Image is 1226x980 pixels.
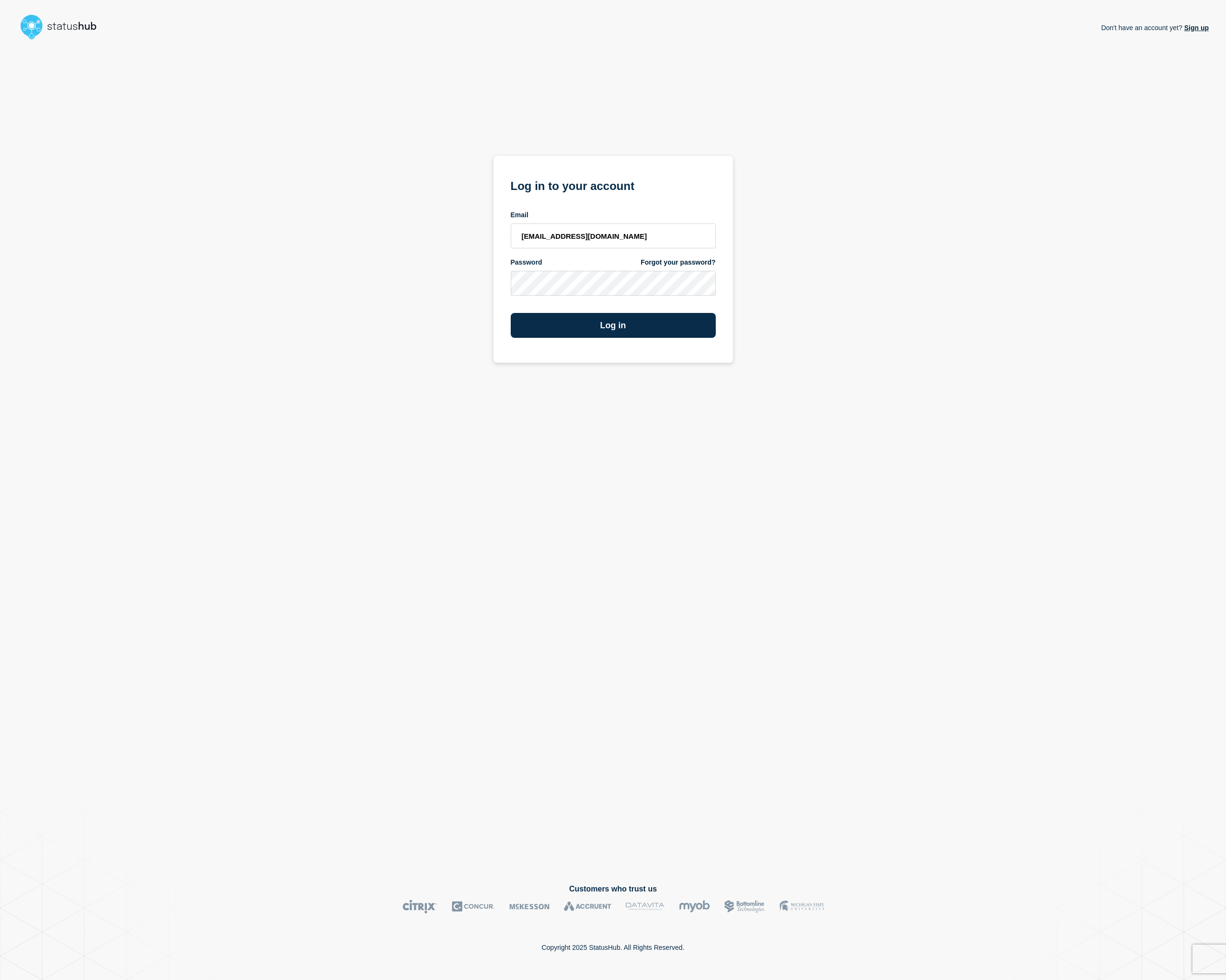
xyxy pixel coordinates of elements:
[511,176,716,194] h1: Log in to your account
[564,900,611,913] img: Accruent logo
[541,944,684,951] p: Copyright 2025 StatusHub. All Rights Reserved.
[402,900,437,913] img: Citrix logo
[17,11,108,42] img: StatusHub logo
[724,900,765,913] img: Bottomline logo
[779,900,824,913] img: MSU logo
[511,313,716,338] button: Log in
[452,900,495,913] img: Concur logo
[511,258,542,267] span: Password
[17,885,1209,893] h2: Customers who trust us
[679,900,710,913] img: myob logo
[626,900,665,913] img: DataVita logo
[1101,16,1209,39] p: Don't have an account yet?
[511,211,528,220] span: Email
[511,271,716,296] input: password input
[509,900,550,913] img: McKesson logo
[1182,24,1209,32] a: Sign up
[511,223,716,248] input: email input
[641,258,715,267] a: Forgot your password?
